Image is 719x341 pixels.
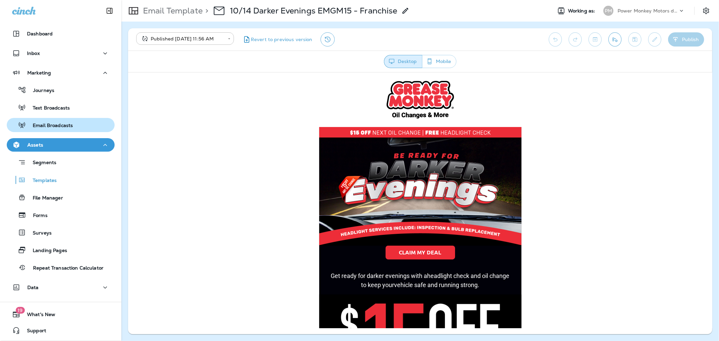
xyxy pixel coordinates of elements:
[100,4,119,18] button: Collapse Sidebar
[266,209,351,216] span: vehicle safe and running strong.
[26,88,54,94] p: Journeys
[16,307,25,314] span: 19
[568,8,597,14] span: Working as:
[700,5,712,17] button: Settings
[26,248,67,254] p: Landing Pages
[7,155,115,169] button: Segments
[7,190,115,205] button: File Manager
[27,285,39,290] p: Data
[239,32,315,46] button: Revert to previous version
[203,200,299,207] span: Get ready for darker evenings with a
[271,176,313,183] span: CLAIM MY DEAL
[7,118,115,132] button: Email Broadcasts
[230,6,397,16] p: 10/14 Darker Evenings EMGM15 - Franchise
[258,173,327,187] a: CLAIM MY DEAL
[7,260,115,275] button: Repeat Transaction Calculator
[26,265,103,272] p: Repeat Transaction Calculator
[7,66,115,80] button: Marketing
[20,312,55,320] span: What's New
[7,225,115,240] button: Surveys
[259,8,326,46] img: Grease Monkey Oil Changes & More
[384,55,422,68] button: Desktop
[7,83,115,97] button: Journeys
[26,123,73,129] p: Email Broadcasts
[141,35,223,42] div: Published [DATE] 11:56 AM
[233,200,382,216] span: headlight check and oil change to keep your
[7,100,115,115] button: Text Broadcasts
[618,8,678,13] p: Power Monkey Motors dba Grease Monkey 1120
[27,51,40,56] p: Inbox
[26,178,57,184] p: Templates
[203,6,208,16] p: >
[191,55,393,173] img: $15 Off Next Oil Change and FREE Headlight Check
[26,213,48,219] p: Forms
[7,173,115,187] button: Templates
[7,281,115,294] button: Data
[7,324,115,337] button: Support
[27,70,51,75] p: Marketing
[7,46,115,60] button: Inbox
[251,36,312,43] span: Revert to previous version
[27,142,43,148] p: Assets
[20,328,46,336] span: Support
[7,308,115,321] button: 19What's New
[7,27,115,40] button: Dashboard
[26,160,56,166] p: Segments
[603,6,613,16] div: PM
[7,138,115,152] button: Assets
[140,6,203,16] p: Email Template
[608,32,622,46] button: Send test email
[422,55,456,68] button: Mobile
[27,31,53,36] p: Dashboard
[7,208,115,222] button: Forms
[321,32,335,46] button: View Changelog
[26,195,63,201] p: File Manager
[26,105,70,112] p: Text Broadcasts
[26,230,52,237] p: Surveys
[7,243,115,257] button: Landing Pages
